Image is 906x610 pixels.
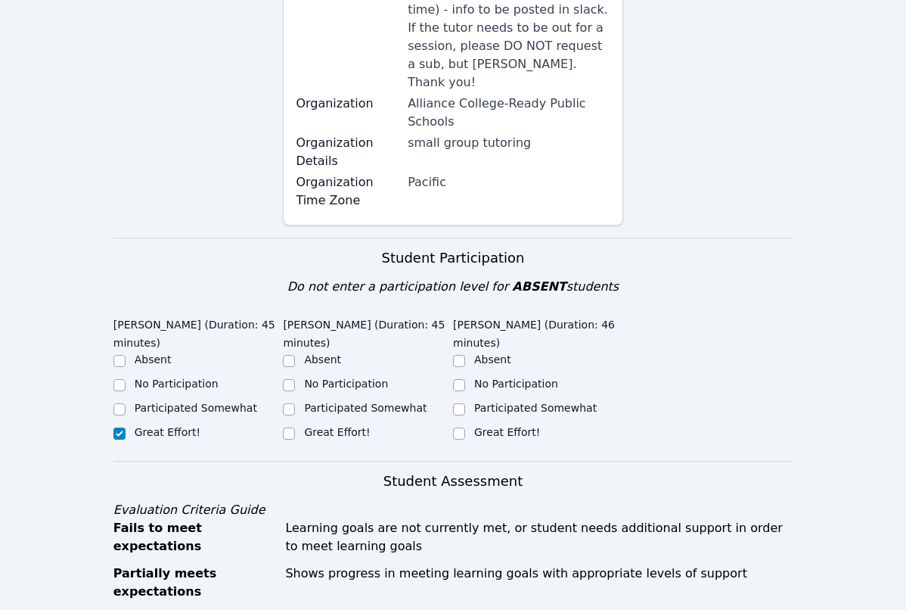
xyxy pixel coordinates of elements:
div: Do not enter a participation level for students [113,278,793,296]
label: Participated Somewhat [474,402,597,414]
div: Learning goals are not currently met, or student needs additional support in order to meet learni... [285,519,793,556]
label: Participated Somewhat [304,402,427,414]
h3: Student Participation [113,247,793,269]
label: Great Effort! [304,426,370,438]
label: Great Effort! [474,426,540,438]
label: No Participation [304,378,388,390]
label: Participated Somewhat [135,402,257,414]
div: Evaluation Criteria Guide [113,501,793,519]
label: No Participation [474,378,558,390]
label: Absent [474,353,511,366]
span: ABSENT [512,279,566,294]
div: small group tutoring [408,134,610,152]
label: Organization Details [296,134,399,170]
div: Fails to meet expectations [113,519,277,556]
label: Absent [304,353,341,366]
label: No Participation [135,378,219,390]
label: Organization [296,95,399,113]
legend: [PERSON_NAME] (Duration: 45 minutes) [113,311,284,352]
div: Partially meets expectations [113,565,277,601]
div: Pacific [408,173,610,191]
label: Organization Time Zone [296,173,399,210]
h3: Student Assessment [113,471,793,492]
label: Absent [135,353,172,366]
legend: [PERSON_NAME] (Duration: 46 minutes) [453,311,623,352]
label: Great Effort! [135,426,200,438]
div: Alliance College-Ready Public Schools [408,95,610,131]
legend: [PERSON_NAME] (Duration: 45 minutes) [283,311,453,352]
div: Shows progress in meeting learning goals with appropriate levels of support [285,565,793,601]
